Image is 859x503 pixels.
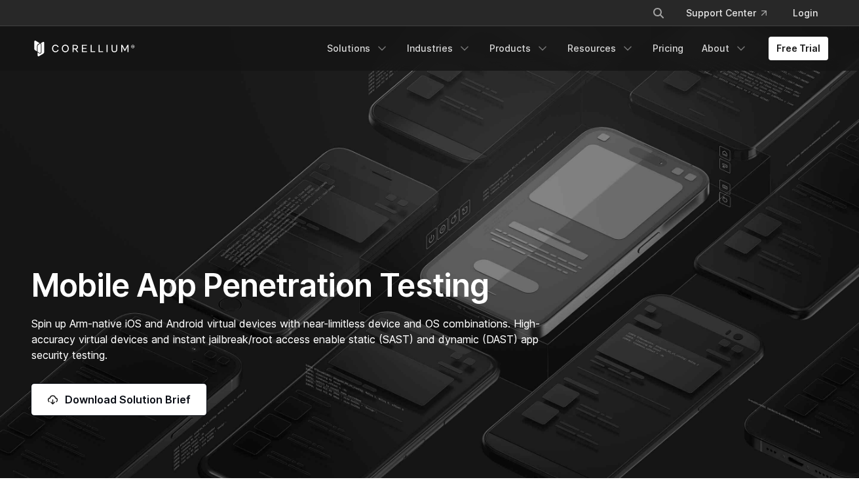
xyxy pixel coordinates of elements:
a: Pricing [645,37,691,60]
a: Corellium Home [31,41,136,56]
a: Support Center [676,1,777,25]
a: Login [782,1,828,25]
a: Resources [560,37,642,60]
button: Search [647,1,670,25]
a: About [694,37,755,60]
a: Industries [399,37,479,60]
span: Spin up Arm-native iOS and Android virtual devices with near-limitless device and OS combinations... [31,317,540,362]
span: Download Solution Brief [65,392,191,407]
a: Free Trial [769,37,828,60]
div: Navigation Menu [319,37,828,60]
div: Navigation Menu [636,1,828,25]
a: Solutions [319,37,396,60]
h1: Mobile App Penetration Testing [31,266,554,305]
a: Products [482,37,557,60]
a: Download Solution Brief [31,384,206,415]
